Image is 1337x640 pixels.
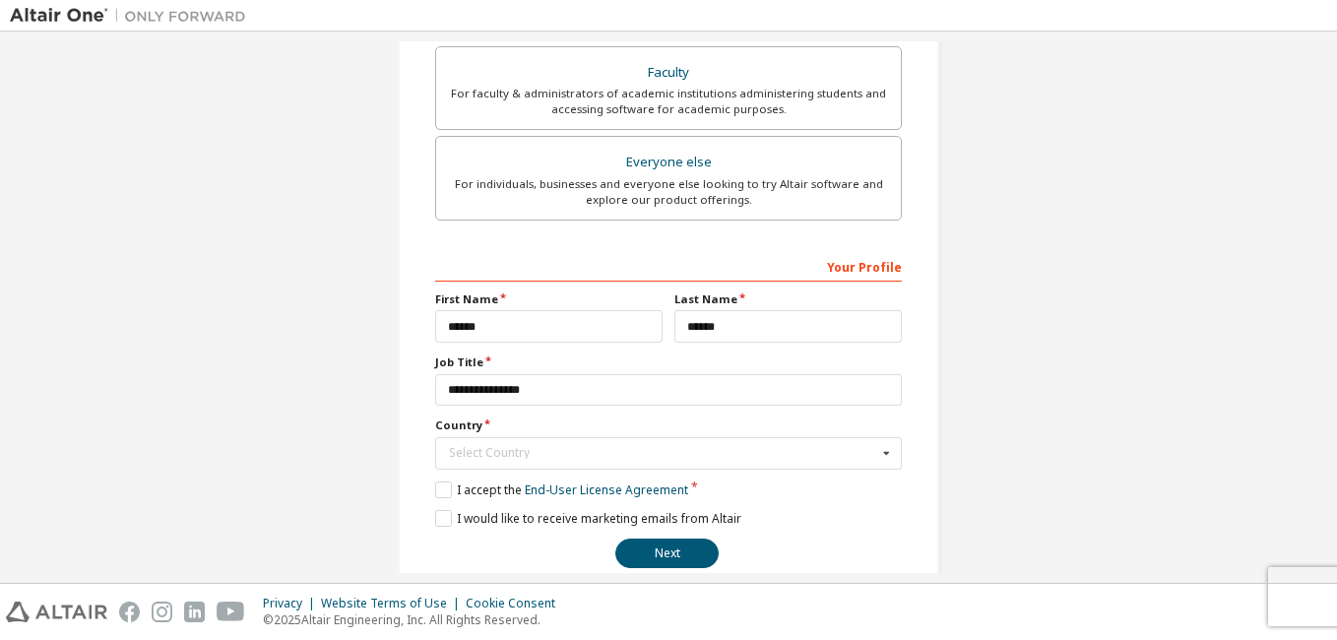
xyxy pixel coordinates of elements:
div: Website Terms of Use [321,596,466,611]
div: For faculty & administrators of academic institutions administering students and accessing softwa... [448,86,889,117]
label: Job Title [435,354,902,370]
div: Everyone else [448,149,889,176]
img: instagram.svg [152,602,172,622]
img: facebook.svg [119,602,140,622]
button: Next [615,539,719,568]
label: Country [435,417,902,433]
div: Privacy [263,596,321,611]
img: Altair One [10,6,256,26]
img: linkedin.svg [184,602,205,622]
div: Your Profile [435,250,902,282]
div: Cookie Consent [466,596,567,611]
div: Select Country [449,447,877,459]
label: First Name [435,291,663,307]
div: Faculty [448,59,889,87]
label: I would like to receive marketing emails from Altair [435,510,741,527]
label: Last Name [674,291,902,307]
p: © 2025 Altair Engineering, Inc. All Rights Reserved. [263,611,567,628]
img: youtube.svg [217,602,245,622]
img: altair_logo.svg [6,602,107,622]
a: End-User License Agreement [525,481,688,498]
label: I accept the [435,481,688,498]
div: For individuals, businesses and everyone else looking to try Altair software and explore our prod... [448,176,889,208]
